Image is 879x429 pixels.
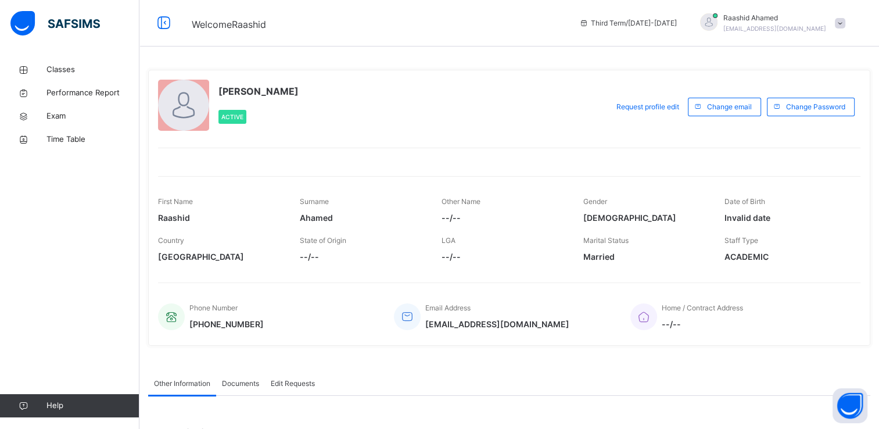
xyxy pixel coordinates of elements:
span: [DEMOGRAPHIC_DATA] [583,212,707,224]
span: Other Information [154,378,210,389]
div: RaashidAhamed [688,13,851,34]
span: Performance Report [46,87,139,99]
span: Married [583,251,707,263]
span: Classes [46,64,139,76]
span: Email Address [425,303,471,312]
span: ACADEMIC [724,251,849,263]
span: [EMAIL_ADDRESS][DOMAIN_NAME] [425,318,569,330]
span: Ahamed [300,212,424,224]
span: Country [158,236,184,245]
span: session/term information [579,18,677,28]
span: --/-- [300,251,424,263]
span: Home / Contract Address [662,303,743,312]
span: LGA [442,236,455,245]
img: safsims [10,11,100,35]
span: Time Table [46,134,139,145]
span: Marital Status [583,236,628,245]
span: Invalid date [724,212,849,224]
span: Welcome Raashid [192,19,266,30]
span: [EMAIL_ADDRESS][DOMAIN_NAME] [723,25,826,32]
span: --/-- [442,212,566,224]
span: Staff Type [724,236,758,245]
span: Other Name [442,197,480,206]
span: Active [221,113,243,120]
span: [PERSON_NAME] [218,84,299,98]
span: Raashid Ahamed [723,13,826,23]
span: State of Origin [300,236,346,245]
span: Exam [46,110,139,122]
span: Date of Birth [724,197,765,206]
span: [PHONE_NUMBER] [189,318,264,330]
span: Edit Requests [271,378,315,389]
span: --/-- [442,251,566,263]
span: Documents [222,378,259,389]
span: Change Password [786,102,845,112]
span: First Name [158,197,193,206]
span: Help [46,400,139,412]
span: Gender [583,197,607,206]
span: Raashid [158,212,282,224]
span: Phone Number [189,303,238,312]
button: Open asap [833,388,867,423]
span: Surname [300,197,329,206]
span: Change email [707,102,752,112]
span: Request profile edit [616,102,679,112]
span: [GEOGRAPHIC_DATA] [158,251,282,263]
span: --/-- [662,318,743,330]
